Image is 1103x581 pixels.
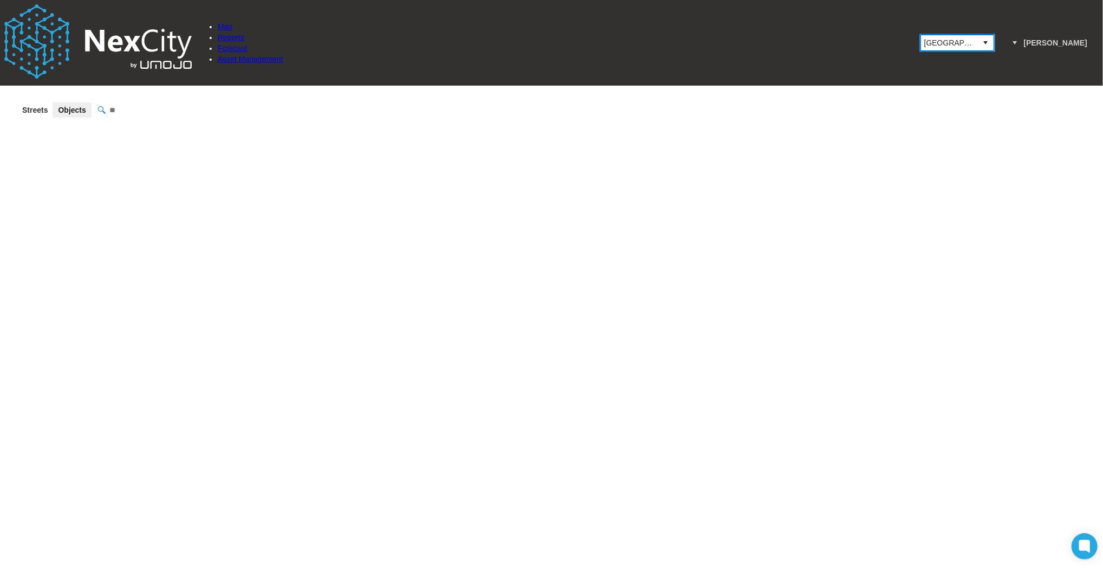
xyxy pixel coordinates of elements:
img: logo [4,4,192,79]
button: [PERSON_NAME] [1000,34,1099,52]
button: Streets [17,102,53,118]
span: Streets [22,105,48,115]
a: Map [218,22,232,31]
button: Objects [53,102,91,118]
button: select [977,34,995,51]
a: Reports [218,33,244,42]
span: [GEOGRAPHIC_DATA][PERSON_NAME] [924,37,973,48]
a: Forecast [218,44,247,53]
a: Asset Management [218,55,283,63]
span: Objects [58,105,86,115]
span: [PERSON_NAME] [1024,37,1087,48]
